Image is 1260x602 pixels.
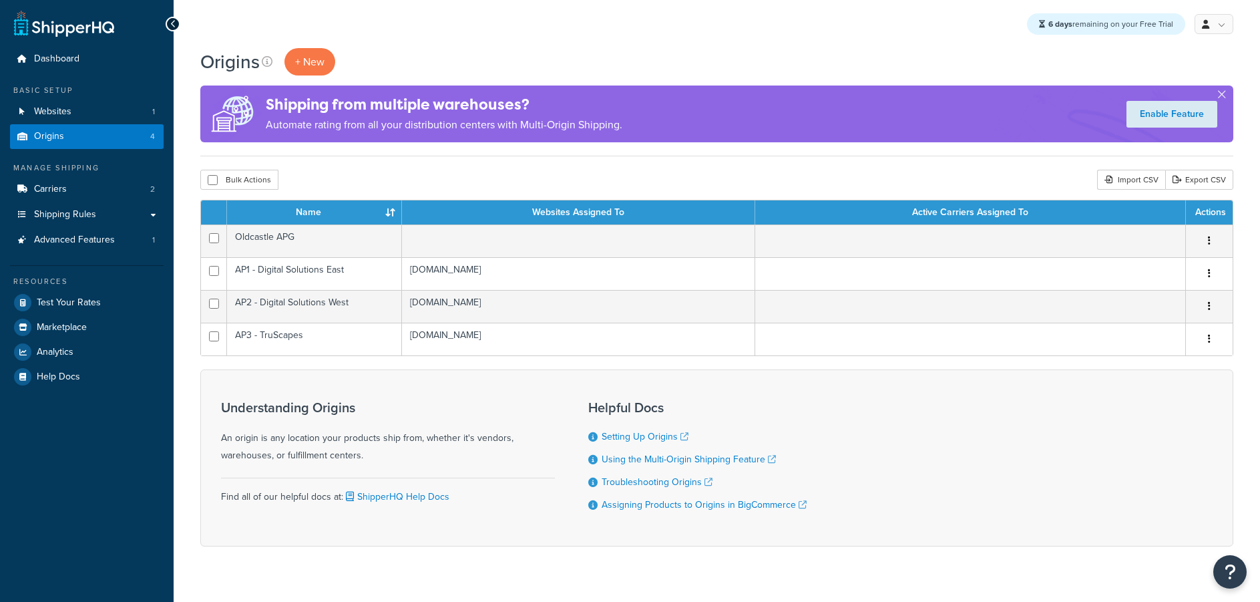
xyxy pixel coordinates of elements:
li: Advanced Features [10,228,164,253]
a: Enable Feature [1126,101,1217,128]
a: Advanced Features 1 [10,228,164,253]
h3: Helpful Docs [588,400,807,415]
img: ad-origins-multi-dfa493678c5a35abed25fd24b4b8a3fa3505936ce257c16c00bdefe2f3200be3.png [200,86,266,142]
a: Troubleshooting Origins [602,475,712,489]
span: Shipping Rules [34,209,96,220]
th: Active Carriers Assigned To [755,200,1186,224]
button: Open Resource Center [1213,555,1247,589]
a: Websites 1 [10,100,164,124]
a: ShipperHQ Home [14,10,114,37]
h4: Shipping from multiple warehouses? [266,94,622,116]
td: [DOMAIN_NAME] [402,290,755,323]
h1: Origins [200,49,260,75]
span: + New [295,54,325,69]
td: AP1 - Digital Solutions East [227,257,402,290]
span: Websites [34,106,71,118]
a: Help Docs [10,365,164,389]
span: Dashboard [34,53,79,65]
span: 1 [152,106,155,118]
li: Carriers [10,177,164,202]
div: Find all of our helpful docs at: [221,478,555,506]
li: Origins [10,124,164,149]
td: AP3 - TruScapes [227,323,402,355]
div: Basic Setup [10,85,164,96]
a: Using the Multi-Origin Shipping Feature [602,452,776,466]
td: [DOMAIN_NAME] [402,323,755,355]
span: 4 [150,131,155,142]
div: Manage Shipping [10,162,164,174]
a: Export CSV [1165,170,1233,190]
span: 1 [152,235,155,246]
th: Actions [1186,200,1233,224]
div: remaining on your Free Trial [1027,13,1185,35]
button: Bulk Actions [200,170,278,190]
td: Oldcastle APG [227,224,402,257]
div: Resources [10,276,164,287]
span: Analytics [37,347,73,358]
h3: Understanding Origins [221,400,555,415]
div: An origin is any location your products ship from, whether it's vendors, warehouses, or fulfillme... [221,400,555,464]
a: Assigning Products to Origins in BigCommerce [602,498,807,512]
span: Origins [34,131,64,142]
span: Marketplace [37,322,87,333]
td: AP2 - Digital Solutions West [227,290,402,323]
a: Shipping Rules [10,202,164,227]
th: Name : activate to sort column ascending [227,200,402,224]
div: Import CSV [1097,170,1165,190]
th: Websites Assigned To [402,200,755,224]
a: + New [284,48,335,76]
strong: 6 days [1048,18,1072,30]
a: ShipperHQ Help Docs [343,490,449,504]
a: Test Your Rates [10,291,164,315]
p: Automate rating from all your distribution centers with Multi-Origin Shipping. [266,116,622,134]
li: Websites [10,100,164,124]
span: Test Your Rates [37,297,101,309]
a: Setting Up Origins [602,430,688,444]
a: Origins 4 [10,124,164,149]
span: Advanced Features [34,235,115,246]
td: [DOMAIN_NAME] [402,257,755,290]
span: Help Docs [37,371,80,383]
a: Carriers 2 [10,177,164,202]
a: Dashboard [10,47,164,71]
span: 2 [150,184,155,195]
a: Marketplace [10,315,164,339]
a: Analytics [10,340,164,364]
span: Carriers [34,184,67,195]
